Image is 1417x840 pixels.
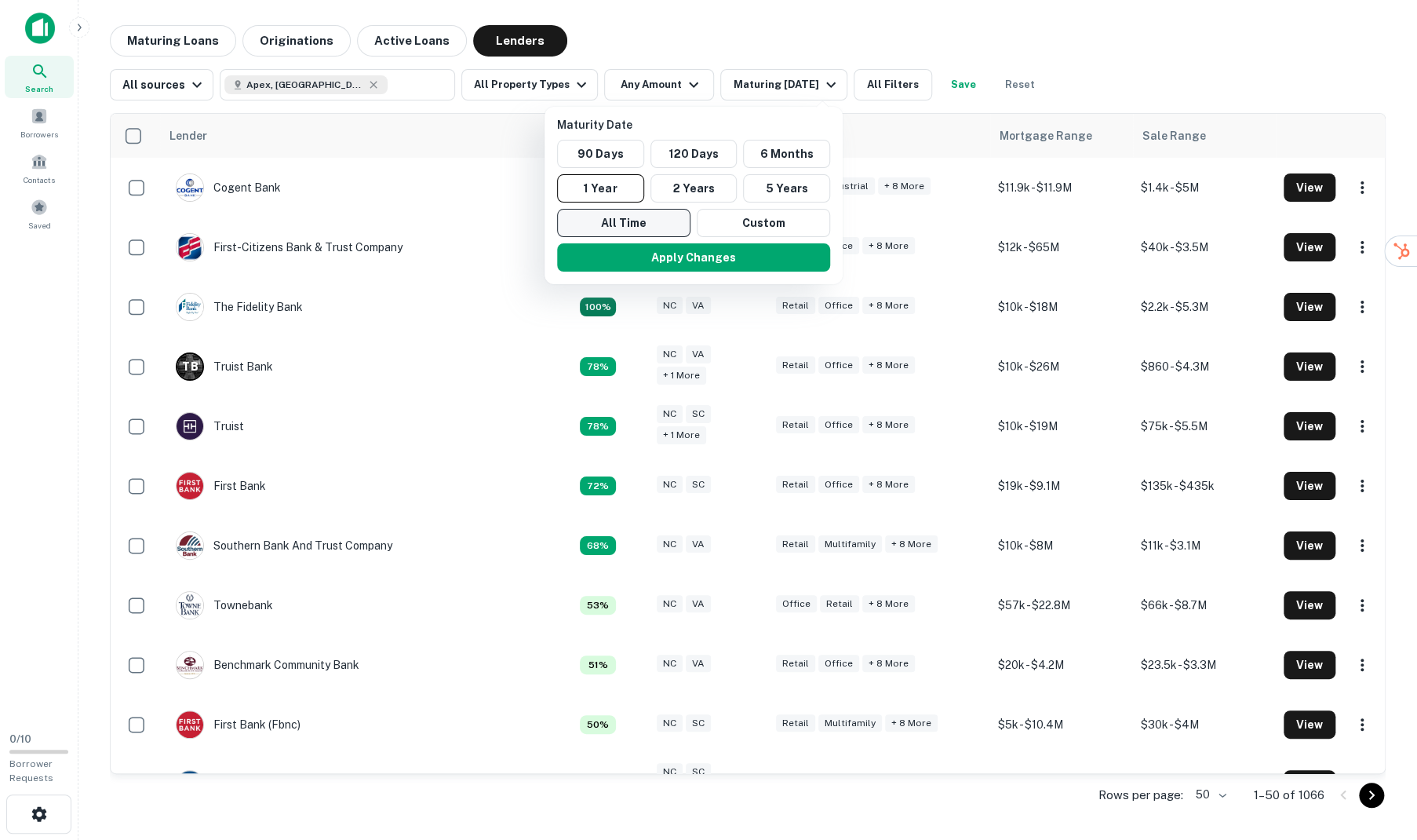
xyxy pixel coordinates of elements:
button: 5 Years [743,174,830,203]
button: Custom [697,209,830,237]
button: All Time [557,209,690,237]
button: Apply Changes [557,243,830,272]
button: 1 Year [557,174,644,203]
button: 90 Days [557,140,644,168]
button: 120 Days [650,140,738,168]
p: Maturity Date [557,116,836,133]
button: 2 Years [650,174,738,203]
iframe: Chat Widget [1339,714,1417,790]
button: 6 Months [743,140,830,168]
